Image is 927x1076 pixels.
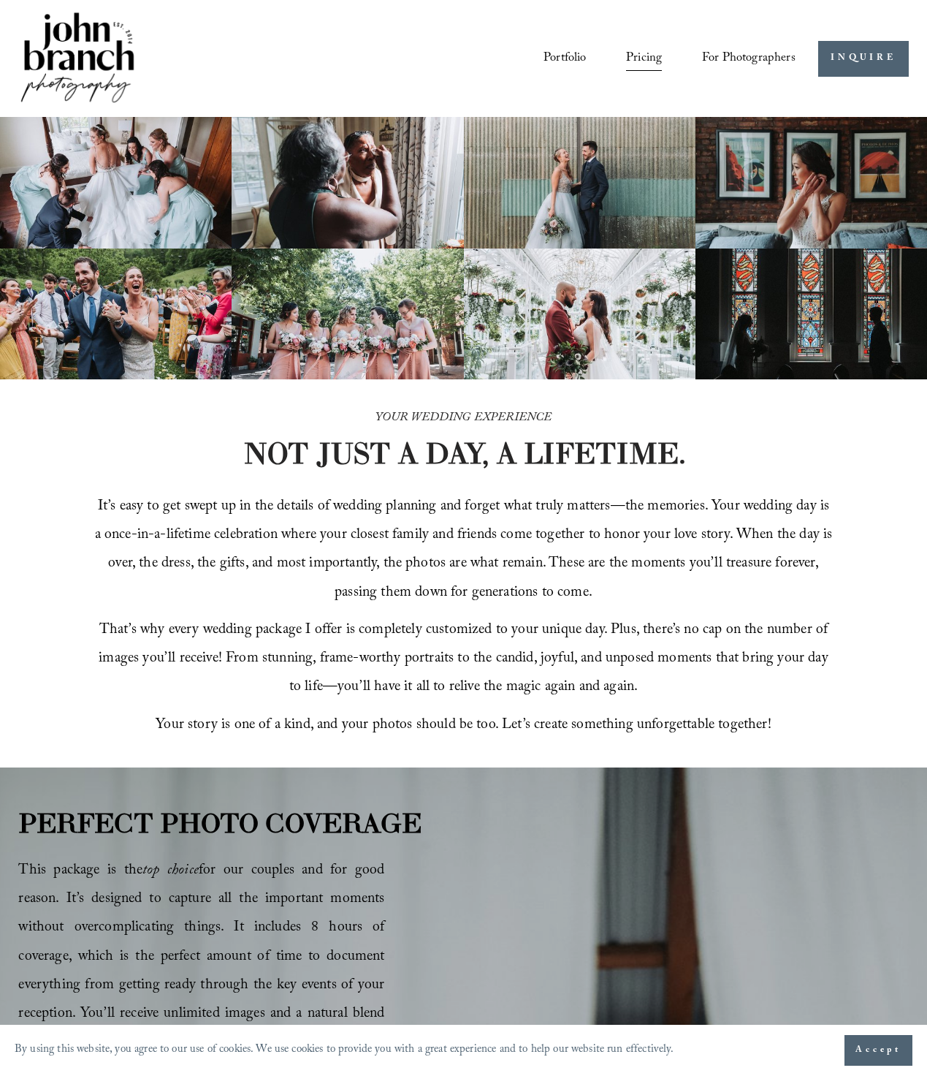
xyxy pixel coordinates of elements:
[95,495,836,606] span: It’s easy to get swept up in the details of wedding planning and forget what truly matters—the me...
[702,45,796,72] a: folder dropdown
[543,45,587,72] a: Portfolio
[695,117,927,248] img: Bride adjusting earring in front of framed posters on a brick wall.
[695,249,927,379] img: Silhouettes of a bride and groom facing each other in a church, with colorful stained glass windo...
[15,1039,674,1061] p: By using this website, you agree to our use of cookies. We use cookies to provide you with a grea...
[156,713,771,738] span: Your story is one of a kind, and your photos should be too. Let’s create something unforgettable ...
[375,408,552,429] em: YOUR WEDDING EXPERIENCE
[702,47,796,71] span: For Photographers
[232,249,463,379] img: A bride and four bridesmaids in pink dresses, holding bouquets with pink and white flowers, smili...
[855,1043,901,1058] span: Accept
[464,249,695,379] img: Bride and groom standing in an elegant greenhouse with chandeliers and lush greenery.
[18,10,137,108] img: John Branch IV Photography
[99,618,832,700] span: That’s why every wedding package I offer is completely customized to your unique day. Plus, there...
[626,45,662,72] a: Pricing
[243,435,686,471] strong: NOT JUST A DAY, A LIFETIME.
[844,1035,912,1066] button: Accept
[18,806,421,840] strong: PERFECT PHOTO COVERAGE
[464,117,695,248] img: A bride and groom standing together, laughing, with the bride holding a bouquet in front of a cor...
[232,117,463,248] img: Woman applying makeup to another woman near a window with floral curtains and autumn flowers.
[818,41,908,77] a: INQUIRE
[142,859,199,884] em: top choice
